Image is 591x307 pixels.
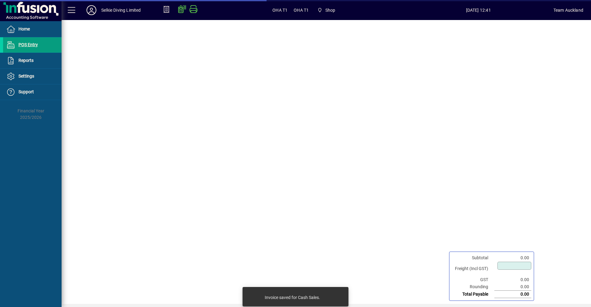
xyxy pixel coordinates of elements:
span: Shop [315,5,338,16]
span: Shop [325,5,336,15]
td: Subtotal [452,254,494,261]
span: Reports [18,58,34,63]
span: POS Entry [18,42,38,47]
a: Home [3,22,62,37]
span: Home [18,26,30,31]
div: Team Auckland [553,5,583,15]
span: OHA T1 [272,5,287,15]
div: Invoice saved for Cash Sales. [265,294,320,301]
span: Support [18,89,34,94]
td: Freight (Incl GST) [452,261,494,276]
td: Rounding [452,283,494,291]
button: Profile [82,5,101,16]
td: 0.00 [494,283,531,291]
td: 0.00 [494,291,531,298]
a: Settings [3,69,62,84]
a: Reports [3,53,62,68]
td: 0.00 [494,276,531,283]
td: Total Payable [452,291,494,298]
div: Selkie Diving Limited [101,5,141,15]
a: Support [3,84,62,100]
td: 0.00 [494,254,531,261]
td: GST [452,276,494,283]
span: [DATE] 12:41 [404,5,553,15]
span: OHA T1 [294,5,309,15]
span: Settings [18,74,34,79]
